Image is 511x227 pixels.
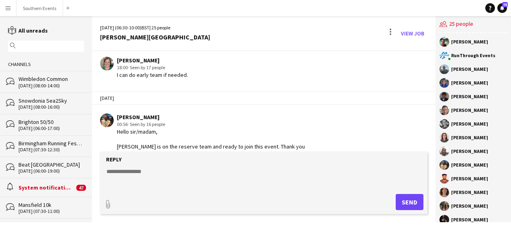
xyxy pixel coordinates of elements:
[451,176,488,181] div: [PERSON_NAME]
[398,27,427,40] a: View Job
[16,0,63,16] button: Southern Events
[396,194,423,210] button: Send
[451,39,488,44] div: [PERSON_NAME]
[92,91,435,105] div: [DATE]
[451,80,488,85] div: [PERSON_NAME]
[18,201,84,208] div: Mansfield 10k
[439,16,507,33] div: 25 people
[18,75,84,83] div: Wimbledon Common
[451,149,488,154] div: [PERSON_NAME]
[451,135,488,140] div: [PERSON_NAME]
[18,168,84,174] div: [DATE] (06:00-19:00)
[18,83,84,89] div: [DATE] (08:00-14:00)
[18,184,74,191] div: System notifications
[451,53,495,58] div: RunThrough Events
[451,122,488,126] div: [PERSON_NAME]
[18,161,84,168] div: Beat [GEOGRAPHIC_DATA]
[100,24,210,31] div: [DATE] (06:30-10:00) | 25 people
[117,113,305,121] div: [PERSON_NAME]
[451,108,488,113] div: [PERSON_NAME]
[18,126,84,131] div: [DATE] (06:00-17:00)
[18,97,84,104] div: Snowdonia Sea2Sky
[117,121,305,128] div: 00:56
[18,140,84,147] div: Birmingham Running Festival
[117,57,188,64] div: [PERSON_NAME]
[141,25,149,31] span: BST
[451,217,488,222] div: [PERSON_NAME]
[451,204,488,208] div: [PERSON_NAME]
[117,128,305,150] div: Hello sir/madam, [PERSON_NAME] is on the reserve team and ready to join this event. Thank you
[18,118,84,126] div: Brighton 50/50
[117,71,188,78] div: I can do early team if needed.
[8,27,48,34] a: All unreads
[497,3,507,13] a: 75
[128,121,165,127] span: · Seen by 16 people
[100,33,210,41] div: [PERSON_NAME][GEOGRAPHIC_DATA]
[117,64,188,71] div: 18:00
[451,67,488,72] div: [PERSON_NAME]
[451,163,488,167] div: [PERSON_NAME]
[76,185,86,191] span: 47
[451,190,488,195] div: [PERSON_NAME]
[451,94,488,99] div: [PERSON_NAME]
[18,208,84,214] div: [DATE] (07:30-11:00)
[106,156,122,163] label: Reply
[128,64,165,70] span: · Seen by 17 people
[18,147,84,153] div: [DATE] (07:30-12:30)
[502,2,508,7] span: 75
[18,104,84,110] div: [DATE] (08:00-16:00)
